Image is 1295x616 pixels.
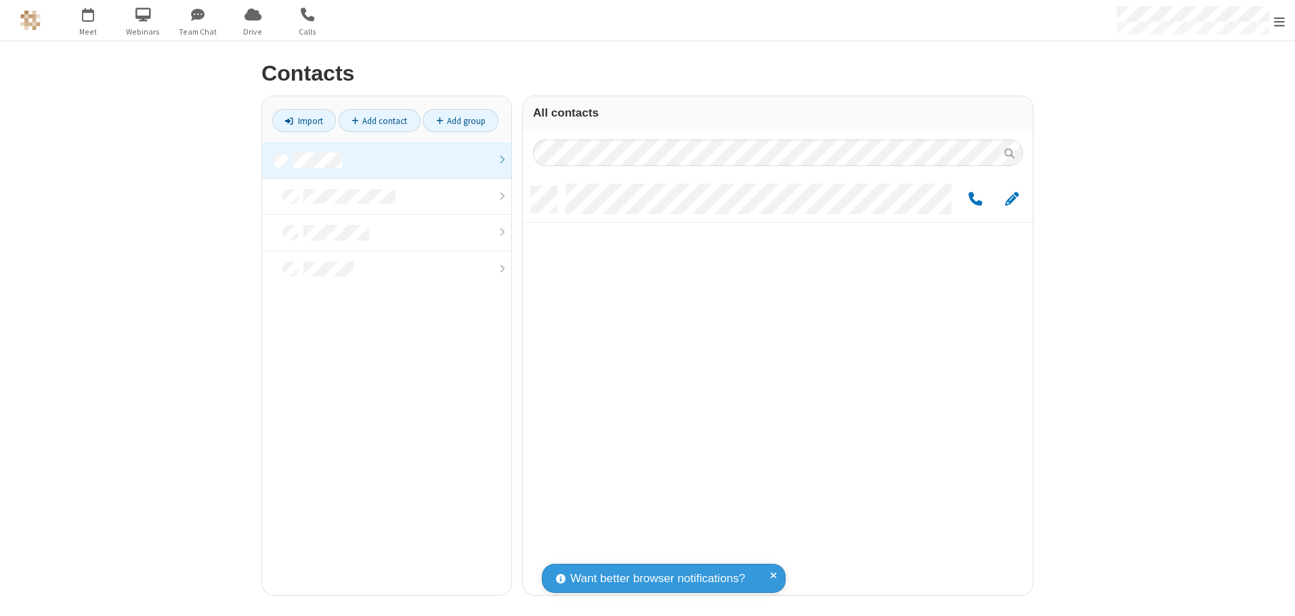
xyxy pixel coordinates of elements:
div: grid [523,176,1033,595]
span: Want better browser notifications? [570,570,745,588]
button: Call by phone [962,191,988,208]
span: Team Chat [173,26,224,38]
span: Webinars [118,26,169,38]
h2: Contacts [261,62,1034,85]
span: Meet [63,26,114,38]
h3: All contacts [533,106,1023,119]
a: Add contact [339,109,421,132]
img: QA Selenium DO NOT DELETE OR CHANGE [20,10,41,30]
a: Import [272,109,336,132]
button: Edit [998,191,1025,208]
span: Calls [282,26,333,38]
span: Drive [228,26,278,38]
a: Add group [423,109,498,132]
